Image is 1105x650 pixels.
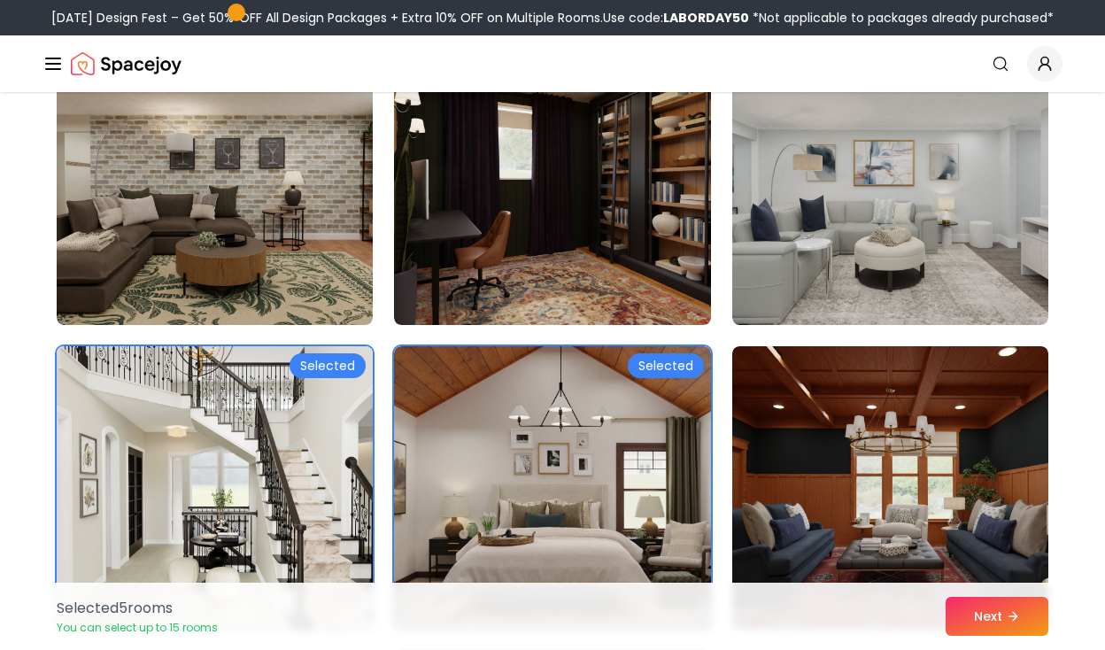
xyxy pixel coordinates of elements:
span: Use code: [603,9,749,27]
div: Selected [290,353,366,378]
img: Room room-4 [57,42,373,325]
p: Selected 5 room s [57,598,218,619]
nav: Global [42,35,1062,92]
img: Room room-9 [732,346,1048,630]
img: Spacejoy Logo [71,46,182,81]
img: Room room-8 [394,346,710,630]
img: Room room-6 [732,42,1048,325]
img: Room room-7 [49,339,381,637]
p: You can select up to 15 rooms [57,621,218,635]
img: Room room-5 [394,42,710,325]
a: Spacejoy [71,46,182,81]
b: LABORDAY50 [663,9,749,27]
div: Selected [628,353,704,378]
span: *Not applicable to packages already purchased* [749,9,1054,27]
button: Next [946,597,1048,636]
div: [DATE] Design Fest – Get 50% OFF All Design Packages + Extra 10% OFF on Multiple Rooms. [51,9,1054,27]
